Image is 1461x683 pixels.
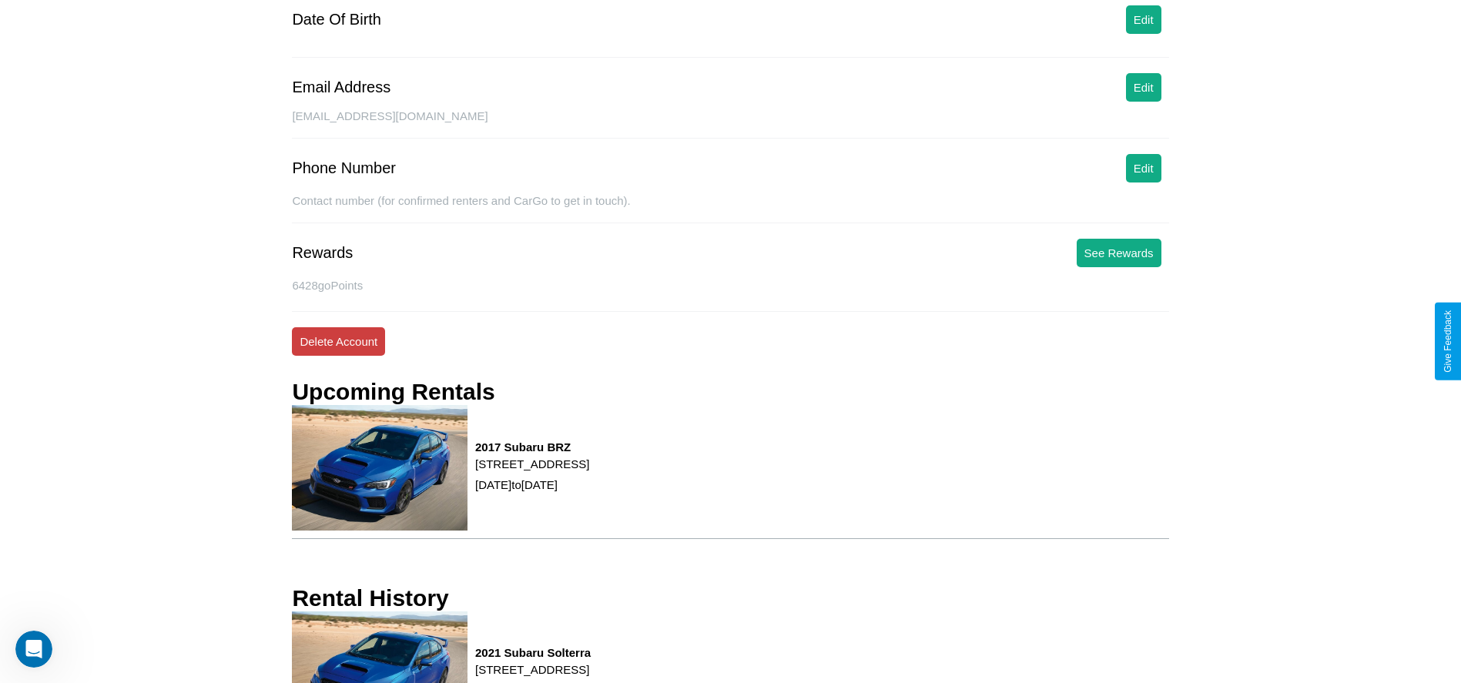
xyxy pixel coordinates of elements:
iframe: Intercom live chat [15,631,52,668]
div: [EMAIL_ADDRESS][DOMAIN_NAME] [292,109,1168,139]
button: Edit [1126,73,1161,102]
h3: 2017 Subaru BRZ [475,440,589,454]
img: rental [292,405,467,530]
h3: Upcoming Rentals [292,379,494,405]
div: Date Of Birth [292,11,381,28]
button: See Rewards [1077,239,1161,267]
h3: Rental History [292,585,448,611]
div: Rewards [292,244,353,262]
button: Delete Account [292,327,385,356]
p: [STREET_ADDRESS] [475,659,591,680]
button: Edit [1126,5,1161,34]
button: Edit [1126,154,1161,182]
div: Contact number (for confirmed renters and CarGo to get in touch). [292,194,1168,223]
div: Email Address [292,79,390,96]
div: Phone Number [292,159,396,177]
p: [STREET_ADDRESS] [475,454,589,474]
p: [DATE] to [DATE] [475,474,589,495]
p: 6428 goPoints [292,275,1168,296]
div: Give Feedback [1443,310,1453,373]
h3: 2021 Subaru Solterra [475,646,591,659]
